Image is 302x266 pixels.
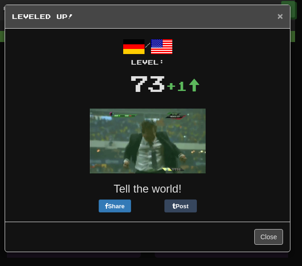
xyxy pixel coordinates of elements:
[90,109,206,174] img: soccer-coach-2-a9306edb2ed3f6953285996bb4238f2040b39cbea5cfbac61ac5b5c8179d3151.gif
[12,12,283,21] h5: Leveled Up!
[277,11,283,21] span: ×
[130,67,166,99] div: 73
[12,36,283,67] div: /
[164,199,197,212] button: Post
[254,229,283,245] button: Close
[277,11,283,21] button: Close
[12,58,283,67] div: Level:
[12,183,283,195] h3: Tell the world!
[131,199,164,212] iframe: X Post Button
[166,77,200,95] div: +1
[99,199,131,212] button: Share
